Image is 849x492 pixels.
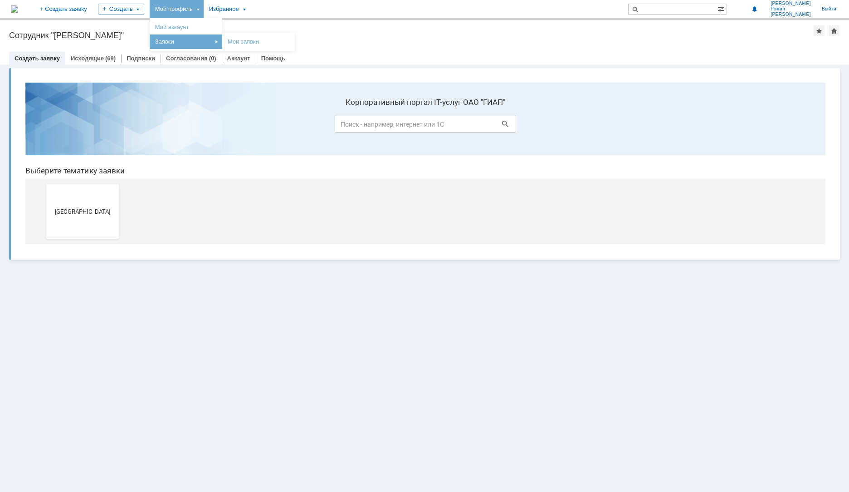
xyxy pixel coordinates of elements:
[771,6,811,12] span: Роман
[7,91,807,100] header: Выберите тематику заявки
[71,55,104,62] a: Исходящие
[317,40,498,57] input: Поиск - например, интернет или 1С
[31,133,98,139] span: [GEOGRAPHIC_DATA]
[98,4,144,15] div: Создать
[224,36,293,47] a: Мои заявки
[166,55,208,62] a: Согласования
[15,55,60,62] a: Создать заявку
[11,5,18,13] img: logo
[28,109,101,163] button: [GEOGRAPHIC_DATA]
[151,22,220,33] a: Мой аккаунт
[717,4,727,13] span: Расширенный поиск
[9,31,814,40] div: Сотрудник "[PERSON_NAME]"
[261,55,285,62] a: Помощь
[209,55,216,62] div: (0)
[771,12,811,17] span: [PERSON_NAME]
[11,5,18,13] a: Перейти на домашнюю страницу
[317,22,498,31] label: Корпоративный портал IT-услуг ОАО "ГИАП"
[151,36,220,47] div: Заявки
[829,25,839,36] div: Сделать домашней страницей
[127,55,155,62] a: Подписки
[227,55,250,62] a: Аккаунт
[105,55,116,62] div: (69)
[771,1,811,6] span: [PERSON_NAME]
[814,25,825,36] div: Добавить в избранное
